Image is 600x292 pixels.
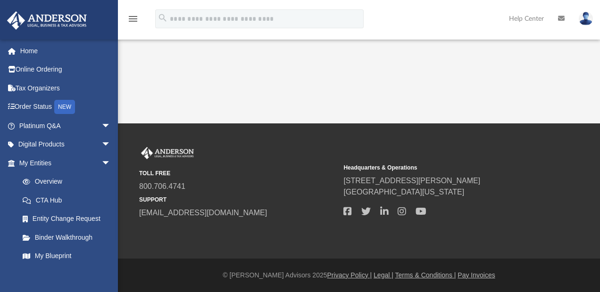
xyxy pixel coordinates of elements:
[118,270,600,280] div: © [PERSON_NAME] Advisors 2025
[4,11,90,30] img: Anderson Advisors Platinum Portal
[101,135,120,154] span: arrow_drop_down
[7,116,125,135] a: Platinum Q&Aarrow_drop_down
[7,135,125,154] a: Digital Productsarrow_drop_down
[127,18,139,24] a: menu
[579,12,593,25] img: User Pic
[139,182,185,190] a: 800.706.4741
[343,188,464,196] a: [GEOGRAPHIC_DATA][US_STATE]
[395,271,456,279] a: Terms & Conditions |
[101,154,120,173] span: arrow_drop_down
[158,13,168,23] i: search
[13,247,120,266] a: My Blueprint
[139,195,337,204] small: SUPPORT
[327,271,372,279] a: Privacy Policy |
[139,209,267,217] a: [EMAIL_ADDRESS][DOMAIN_NAME]
[7,97,125,117] a: Order StatusNEW
[54,100,75,114] div: NEW
[7,79,125,97] a: Tax Organizers
[343,163,541,172] small: Headquarters & Operations
[7,154,125,172] a: My Entitiesarrow_drop_down
[343,177,480,185] a: [STREET_ADDRESS][PERSON_NAME]
[13,210,125,228] a: Entity Change Request
[458,271,495,279] a: Pay Invoices
[13,172,125,191] a: Overview
[127,13,139,24] i: menu
[13,191,125,210] a: CTA Hub
[374,271,393,279] a: Legal |
[101,116,120,136] span: arrow_drop_down
[7,41,125,60] a: Home
[139,147,196,159] img: Anderson Advisors Platinum Portal
[139,169,337,178] small: TOLL FREE
[13,228,125,247] a: Binder Walkthrough
[7,60,125,79] a: Online Ordering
